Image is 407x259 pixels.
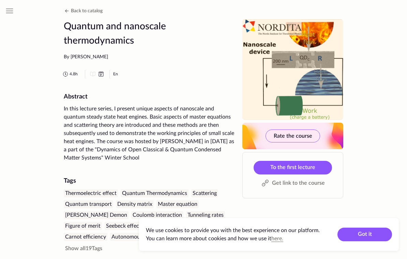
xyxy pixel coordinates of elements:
[64,222,102,230] div: Figure of merit
[116,200,154,208] div: Density matrix
[121,189,189,197] div: Quantum Thermodynamics
[113,72,118,76] abbr: English
[64,177,234,185] div: Tags
[271,236,283,241] a: here.
[64,189,118,197] div: Thermoelectric effect
[254,177,332,189] button: Get link to the course
[64,93,234,101] h2: Abstract
[191,189,218,197] div: Scattering
[63,7,103,15] button: Back to catalog
[64,244,104,253] button: Show all19Tags
[105,222,142,230] div: Seebeck effect
[70,71,78,77] span: 4.8 h
[64,233,107,241] div: Carnot efficiency
[65,246,102,251] span: 19
[64,19,234,48] h1: Quantum and nanoscale thermodynamics
[337,228,392,241] button: Got it
[186,211,225,219] div: Tunneling rates
[156,200,199,208] div: Master equation
[266,129,320,142] button: Rate the course
[254,161,332,174] a: To the first lecture
[131,211,183,219] div: Coulomb interaction
[65,246,86,251] span: Show all
[92,246,102,251] span: Tags
[270,165,315,170] span: To the first lecture
[110,233,206,241] div: Autonomous [PERSON_NAME] demon
[64,105,234,162] div: In this lecture series, I present unique aspects of nanoscale and quantum steady state heat engin...
[71,9,103,13] span: Back to catalog
[64,211,129,219] div: [PERSON_NAME] Demon
[64,54,234,61] div: By [PERSON_NAME]
[64,200,113,208] div: Quantum transport
[146,228,320,241] span: We use cookies to provide you with the best experience on our platform. You can learn more about ...
[272,179,325,187] span: Get link to the course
